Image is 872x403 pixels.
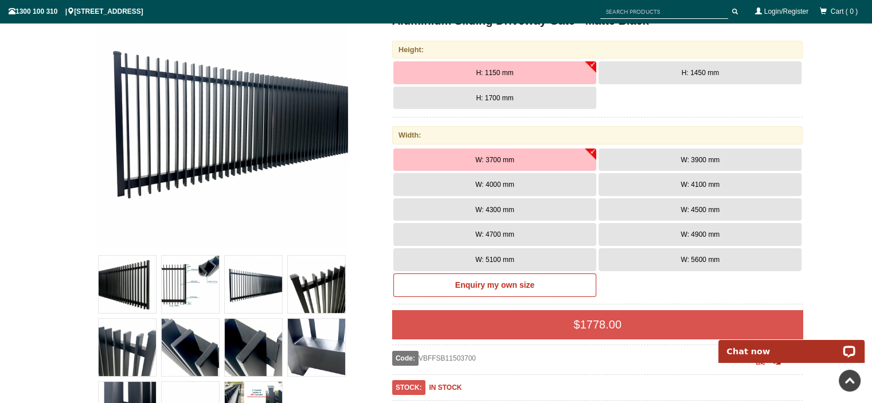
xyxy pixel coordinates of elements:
span: W: 5600 mm [681,256,720,264]
span: W: 4900 mm [681,230,720,238]
span: W: 4300 mm [475,206,514,214]
div: Height: [392,41,803,58]
button: W: 4500 mm [599,198,801,221]
span: H: 1150 mm [476,69,513,77]
div: Width: [392,126,803,144]
span: Code: [392,351,419,366]
span: W: 4700 mm [475,230,514,238]
span: W: 4100 mm [681,181,720,189]
span: Cart ( 0 ) [831,7,858,15]
button: W: 5600 mm [599,248,801,271]
button: W: 4900 mm [599,223,801,246]
b: IN STOCK [429,384,462,392]
button: H: 1450 mm [599,61,801,84]
span: H: 1450 mm [682,69,719,77]
a: Login/Register [764,7,808,15]
img: VBFFSB - Ready to Install Fully Welded 65x16mm Vertical Blade - Aluminium Sliding Driveway Gate -... [162,256,219,313]
img: VBFFSB - Ready to Install Fully Welded 65x16mm Vertical Blade - Aluminium Sliding Driveway Gate -... [288,319,345,376]
span: 1778.00 [580,318,621,331]
img: VBFFSB - Ready to Install Fully Welded 65x16mm Vertical Blade - Aluminium Sliding Driveway Gate -... [162,319,219,376]
img: VBFFSB - Ready to Install Fully Welded 65x16mm Vertical Blade - Aluminium Sliding Driveway Gate -... [99,319,156,376]
div: VBFFSB11503700 [392,351,734,366]
span: W: 3900 mm [681,156,720,164]
img: VBFFSB - Ready to Install Fully Welded 65x16mm Vertical Blade - Aluminium Sliding Driveway Gate -... [99,256,156,313]
button: W: 3700 mm [393,148,596,171]
span: Click to copy the URL [772,357,781,365]
div: $ [392,310,803,339]
button: W: 4000 mm [393,173,596,196]
button: W: 4100 mm [599,173,801,196]
img: VBFFSB - Ready to Install Fully Welded 65x16mm Vertical Blade - Aluminium Sliding Driveway Gate -... [225,256,282,313]
iframe: LiveChat chat widget [711,327,872,363]
span: W: 5100 mm [475,256,514,264]
button: W: 4700 mm [393,223,596,246]
button: W: 4300 mm [393,198,596,221]
img: VBFFSB - Ready to Install Fully Welded 65x16mm Vertical Blade - Aluminium Sliding Driveway Gate -... [288,256,345,313]
button: W: 3900 mm [599,148,801,171]
button: H: 1150 mm [393,61,596,84]
span: H: 1700 mm [476,94,513,102]
span: STOCK: [392,380,425,395]
img: VBFFSB - Ready to Install Fully Welded 65x16mm Vertical Blade - Aluminium Sliding Driveway Gate -... [225,319,282,376]
span: W: 4500 mm [681,206,720,214]
input: SEARCH PRODUCTS [600,5,728,19]
button: W: 5100 mm [393,248,596,271]
span: W: 4000 mm [475,181,514,189]
span: W: 3700 mm [475,156,514,164]
button: H: 1700 mm [393,87,596,109]
span: 1300 100 310 | [STREET_ADDRESS] [9,7,143,15]
a: Enquiry my own size [393,273,596,298]
b: Enquiry my own size [455,280,534,289]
